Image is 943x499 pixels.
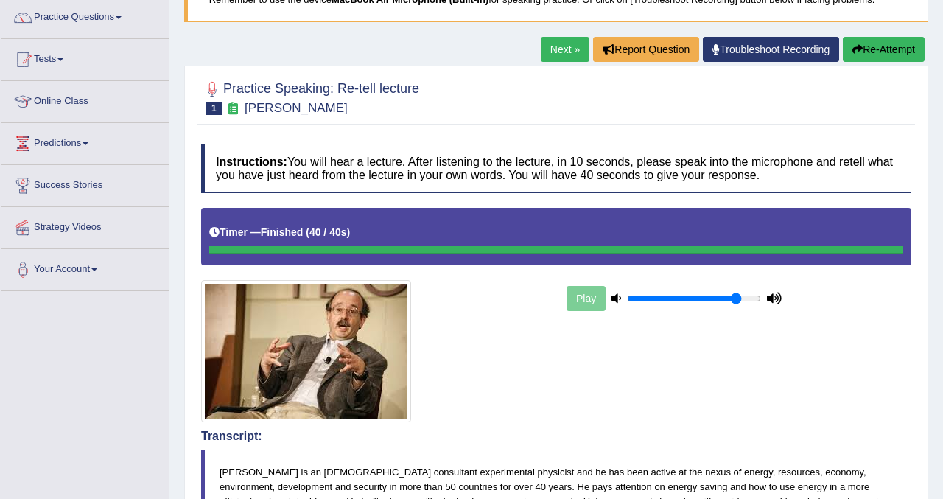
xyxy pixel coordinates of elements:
b: 40 / 40s [309,226,347,238]
a: Next » [541,37,589,62]
a: Your Account [1,249,169,286]
a: Strategy Videos [1,207,169,244]
a: Tests [1,39,169,76]
h5: Timer — [209,227,350,238]
button: Re-Attempt [843,37,925,62]
h2: Practice Speaking: Re-tell lecture [201,78,419,115]
small: Exam occurring question [225,102,241,116]
a: Success Stories [1,165,169,202]
h4: You will hear a lecture. After listening to the lecture, in 10 seconds, please speak into the mic... [201,144,911,193]
a: Predictions [1,123,169,160]
a: Online Class [1,81,169,118]
b: ( [306,226,309,238]
b: ) [347,226,351,238]
b: Instructions: [216,156,287,168]
small: [PERSON_NAME] [245,101,348,115]
a: Troubleshoot Recording [703,37,839,62]
b: Finished [261,226,304,238]
h4: Transcript: [201,430,911,443]
button: Report Question [593,37,699,62]
span: 1 [206,102,222,115]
